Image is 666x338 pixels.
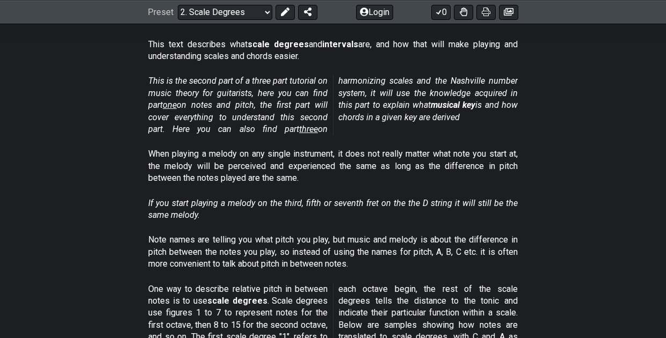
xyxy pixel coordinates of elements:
[148,198,518,220] em: If you start playing a melody on the third, fifth or seventh fret on the the D string it will sti...
[148,76,518,134] em: This is the second part of a three part tutorial on music theory for guitarists, here you can fin...
[148,7,173,17] span: Preset
[163,100,177,110] span: one
[276,4,295,19] button: Edit Preset
[454,4,473,19] button: Toggle Dexterity for all fretkits
[431,100,475,110] strong: musical key
[499,4,518,19] button: Create image
[148,148,518,184] p: When playing a melody on any single instrument, it does not really matter what note you start at,...
[148,39,518,63] p: This text describes what and are, and how that will make playing and understanding scales and cho...
[298,4,317,19] button: Share Preset
[178,4,272,19] select: Preset
[476,4,496,19] button: Print
[356,4,393,19] button: Login
[148,234,518,270] p: Note names are telling you what pitch you play, but music and melody is about the difference in p...
[322,39,358,49] strong: intervals
[207,296,267,306] strong: scale degrees
[431,4,451,19] button: 0
[248,39,309,49] strong: scale degrees
[299,124,318,134] span: three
